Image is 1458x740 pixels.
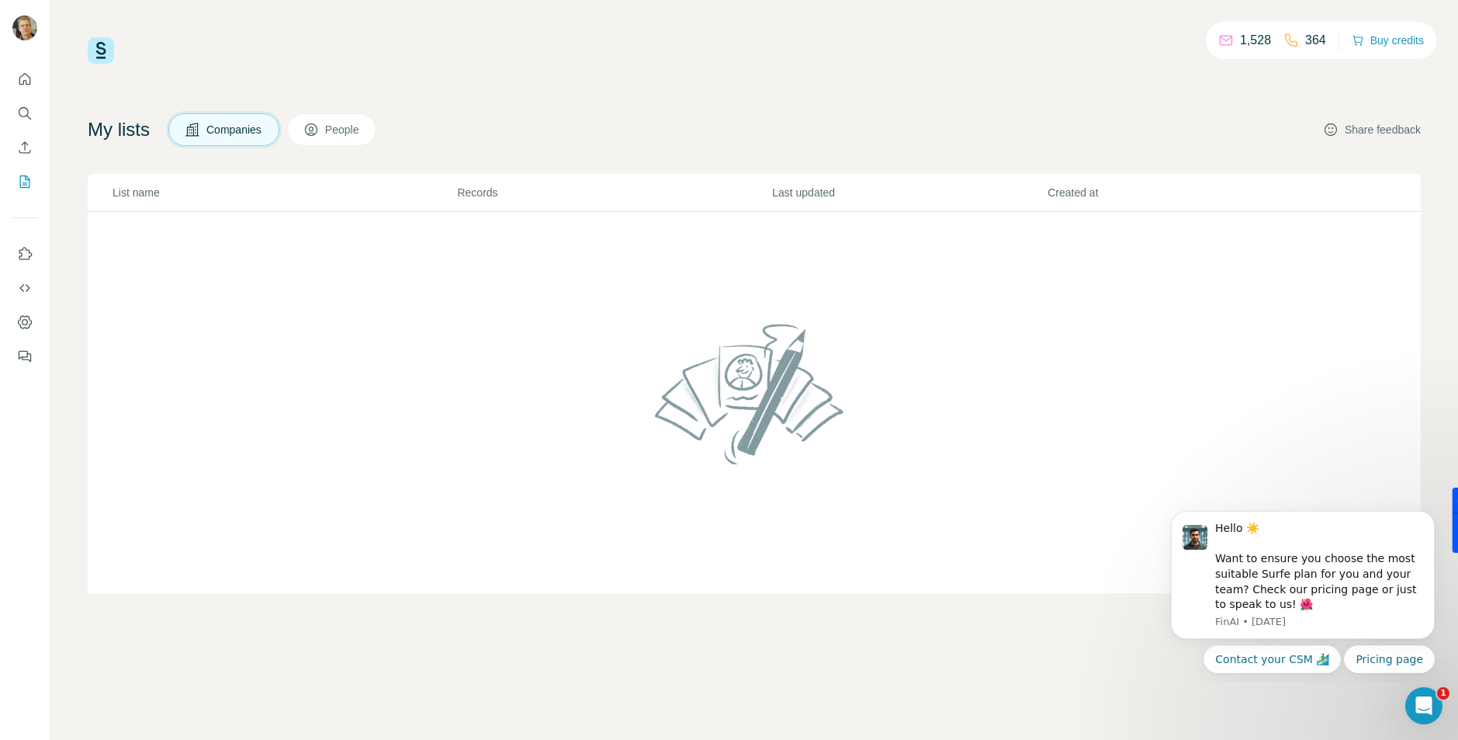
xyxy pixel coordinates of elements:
[12,308,37,336] button: Dashboard
[457,185,771,200] p: Records
[12,342,37,370] button: Feedback
[1240,31,1271,50] p: 1,528
[1405,687,1442,724] iframe: Intercom live chat
[1352,30,1424,51] button: Buy credits
[12,99,37,127] button: Search
[12,274,37,302] button: Use Surfe API
[325,122,361,137] span: People
[12,65,37,93] button: Quick start
[12,16,37,40] img: Avatar
[88,117,150,142] h4: My lists
[12,240,37,268] button: Use Surfe on LinkedIn
[113,185,455,200] p: List name
[88,37,114,64] img: Surfe Logo
[1305,31,1326,50] p: 364
[1048,185,1321,200] p: Created at
[1323,122,1421,137] button: Share feedback
[206,122,263,137] span: Companies
[1148,497,1458,683] iframe: Intercom notifications message
[12,134,37,162] button: Enrich CSV
[649,311,860,477] img: No lists found
[1437,687,1449,700] span: 1
[12,168,37,196] button: My lists
[772,185,1046,200] p: Last updated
